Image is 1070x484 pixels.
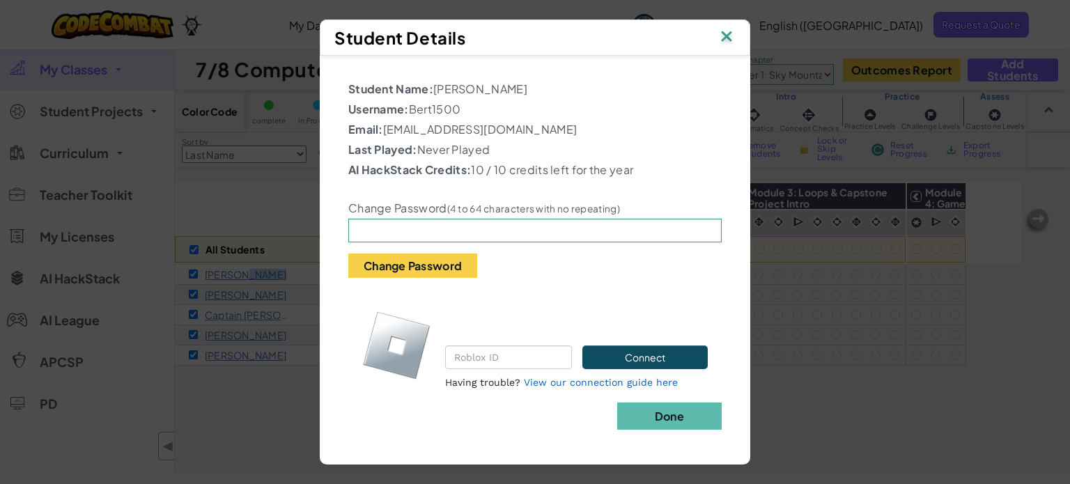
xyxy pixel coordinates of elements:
[348,122,383,136] b: Email:
[348,101,722,118] p: Bert1500
[582,345,708,369] button: Connect
[348,253,477,278] button: Change Password
[524,377,678,388] a: View our connection guide here
[348,162,471,177] b: AI HackStack Credits:
[348,141,722,158] p: Never Played
[348,81,433,96] b: Student Name:
[348,201,620,215] label: Change Password
[447,203,620,214] small: (4 to 64 characters with no repeating)
[348,142,417,157] b: Last Played:
[348,162,722,178] p: 10 / 10 credits left for the year
[445,377,520,388] span: Having trouble?
[655,409,684,423] b: Done
[617,403,722,430] button: Done
[445,345,571,369] input: Roblox ID
[348,121,722,138] p: [EMAIL_ADDRESS][DOMAIN_NAME]
[362,311,431,380] img: roblox-logo.svg
[348,102,409,116] b: Username:
[445,302,708,336] p: Connect the student's CodeCombat and Roblox accounts.
[348,81,722,97] p: [PERSON_NAME]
